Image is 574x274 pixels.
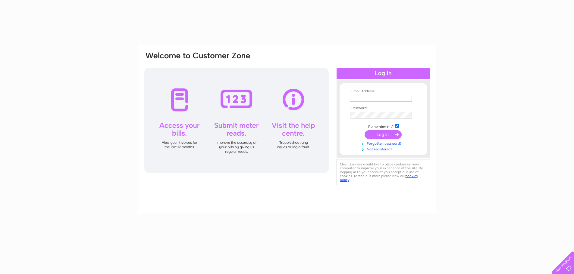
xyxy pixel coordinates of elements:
div: Clear Business would like to place cookies on your computer to improve your experience of the sit... [337,159,430,185]
a: Forgotten password? [350,140,418,146]
td: Remember me? [348,123,418,129]
input: Submit [365,130,402,139]
a: Not registered? [350,146,418,152]
a: cookies policy [340,174,418,182]
th: Email Address: [348,89,418,94]
th: Password: [348,106,418,110]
